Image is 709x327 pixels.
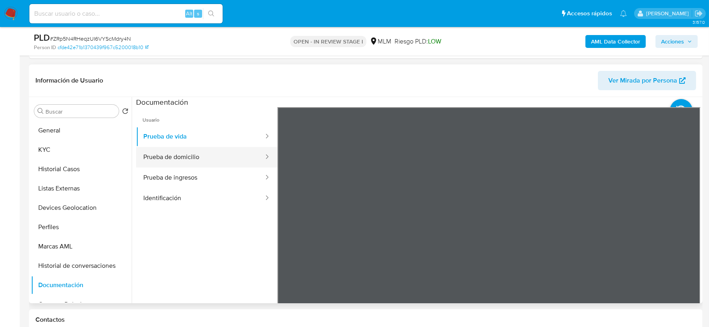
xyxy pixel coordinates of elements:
a: Salir [695,9,703,18]
a: cfde42e71b1370439f967c5200018b10 [58,44,149,51]
button: search-icon [203,8,219,19]
button: Historial Casos [31,159,132,179]
a: Notificaciones [620,10,627,17]
button: Buscar [37,108,44,114]
span: 3.157.0 [692,19,705,25]
b: AML Data Collector [591,35,640,48]
span: Riesgo PLD: [395,37,441,46]
div: MLM [370,37,391,46]
input: Buscar [45,108,116,115]
span: Alt [186,10,192,17]
button: Historial de conversaciones [31,256,132,275]
span: Acciones [661,35,684,48]
p: dalia.goicochea@mercadolibre.com.mx [646,10,692,17]
p: OPEN - IN REVIEW STAGE I [290,36,366,47]
button: Volver al orden por defecto [122,108,128,117]
span: # ZRp5N4RHeqzUI6VYScMdry4N [50,35,131,43]
input: Buscar usuario o caso... [29,8,223,19]
span: Ver Mirada por Persona [608,71,677,90]
button: Listas Externas [31,179,132,198]
h1: Información de Usuario [35,77,103,85]
button: General [31,121,132,140]
button: Devices Geolocation [31,198,132,217]
button: AML Data Collector [585,35,646,48]
button: Acciones [655,35,698,48]
button: KYC [31,140,132,159]
button: Perfiles [31,217,132,237]
h1: Contactos [35,316,696,324]
button: Documentación [31,275,132,295]
button: Marcas AML [31,237,132,256]
span: LOW [428,37,441,46]
button: Cruces y Relaciones [31,295,132,314]
span: s [197,10,199,17]
span: Accesos rápidos [567,9,612,18]
b: Person ID [34,44,56,51]
b: PLD [34,31,50,44]
button: Ver Mirada por Persona [598,71,696,90]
